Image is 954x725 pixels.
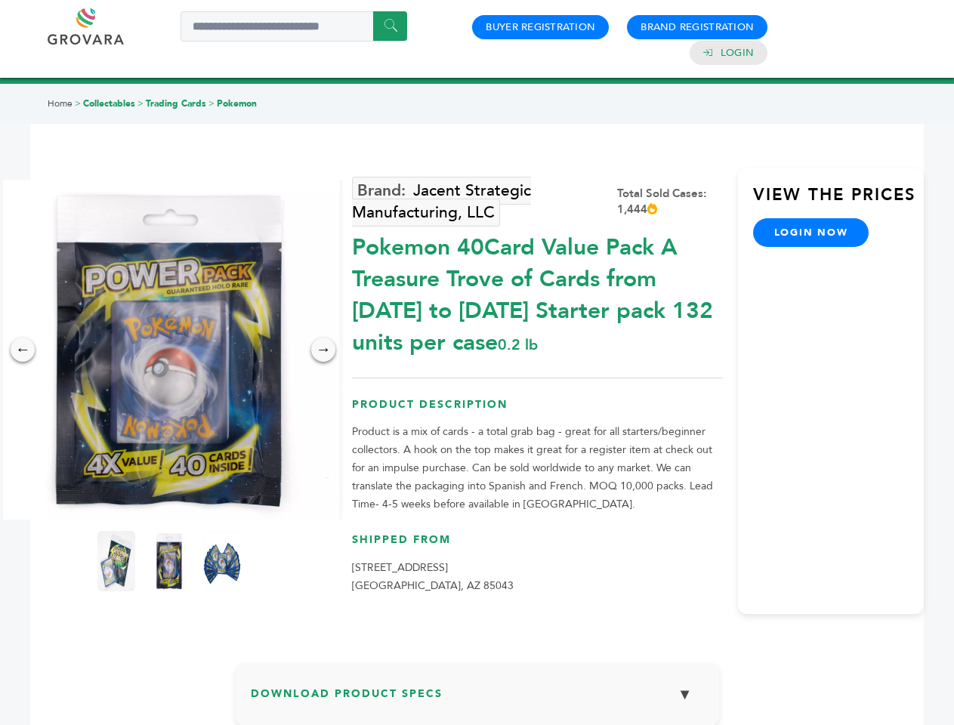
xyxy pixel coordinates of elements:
img: Pokemon 40-Card Value Pack – A Treasure Trove of Cards from 1996 to 2024 - Starter pack! 132 unit... [203,531,241,591]
p: [STREET_ADDRESS] [GEOGRAPHIC_DATA], AZ 85043 [352,559,723,595]
input: Search a product or brand... [181,11,407,42]
img: Pokemon 40-Card Value Pack – A Treasure Trove of Cards from 1996 to 2024 - Starter pack! 132 unit... [97,531,135,591]
div: Pokemon 40Card Value Pack A Treasure Trove of Cards from [DATE] to [DATE] Starter pack 132 units ... [352,224,723,359]
a: Home [48,97,73,110]
div: Total Sold Cases: 1,444 [617,186,723,217]
span: > [137,97,144,110]
span: 0.2 lb [498,335,538,355]
h3: Download Product Specs [251,678,704,722]
span: > [75,97,81,110]
h3: View the Prices [753,184,924,218]
a: Trading Cards [146,97,206,110]
p: Product is a mix of cards - a total grab bag - great for all starters/beginner collectors. A hook... [352,423,723,514]
a: Brand Registration [641,20,754,34]
div: → [311,338,335,362]
h3: Shipped From [352,532,723,559]
img: Pokemon 40-Card Value Pack – A Treasure Trove of Cards from 1996 to 2024 - Starter pack! 132 unit... [150,531,188,591]
a: Login [721,46,754,60]
button: ▼ [666,678,704,711]
span: > [208,97,215,110]
div: ← [11,338,35,362]
h3: Product Description [352,397,723,424]
a: Pokemon [217,97,257,110]
a: Buyer Registration [486,20,595,34]
a: Collectables [83,97,135,110]
a: Jacent Strategic Manufacturing, LLC [352,177,531,227]
a: login now [753,218,869,247]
